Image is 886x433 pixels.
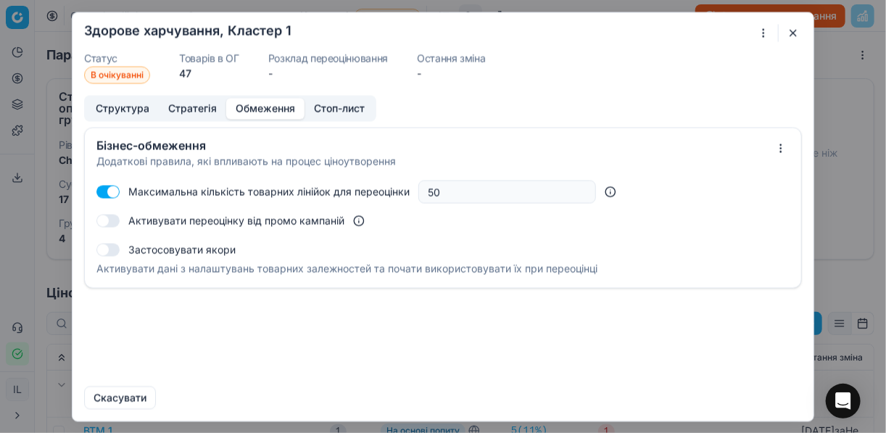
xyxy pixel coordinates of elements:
[226,98,305,119] button: Обмеження
[128,184,410,199] label: Максимальна кількість товарних лінійок для переоцінки
[417,66,485,81] dd: -
[96,261,790,276] p: Активувати дані з налаштувань товарних залежностей та почати використовувати їх при переоцінці
[305,98,374,119] button: Стоп-лист
[84,66,150,83] span: В очікуванні
[268,53,388,63] dt: Розклад переоцінювання
[128,242,236,257] label: Застосовувати якори
[96,154,769,168] div: Додаткові правила, які впливають на процес ціноутворення
[84,386,156,409] button: Скасувати
[179,53,239,63] dt: Товарів в ОГ
[86,98,159,119] button: Структура
[84,53,150,63] dt: Статус
[179,67,191,79] span: 47
[417,53,485,63] dt: Остання зміна
[84,24,291,37] h2: Здорове харчування, Кластер 1
[268,66,388,81] dd: -
[128,213,344,228] label: Активувати переоцінку від промо кампаній
[96,139,769,151] div: Бізнес-обмеження
[159,98,226,119] button: Стратегія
